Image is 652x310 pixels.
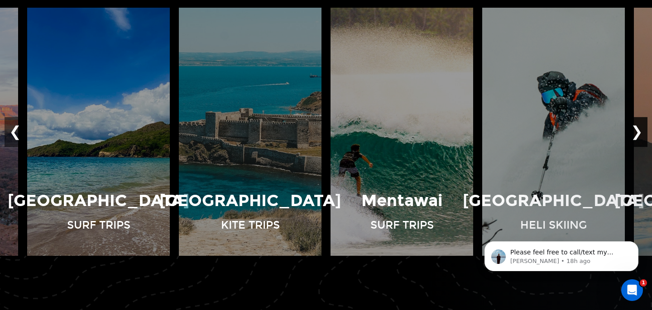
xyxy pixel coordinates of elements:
p: [GEOGRAPHIC_DATA] [159,189,341,212]
p: Surf Trips [67,217,130,233]
iframe: Intercom notifications message [471,222,652,286]
p: [GEOGRAPHIC_DATA] [8,189,189,212]
p: Surf Trips [370,217,434,233]
button: ❯ [626,117,647,147]
iframe: Intercom live chat [621,279,643,301]
p: Heli Skiing [520,217,587,233]
button: ❮ [5,117,26,147]
p: Kite Trips [221,217,280,233]
p: Mentawai [361,189,443,212]
p: [GEOGRAPHIC_DATA] [463,189,644,212]
span: 1 [640,279,647,287]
